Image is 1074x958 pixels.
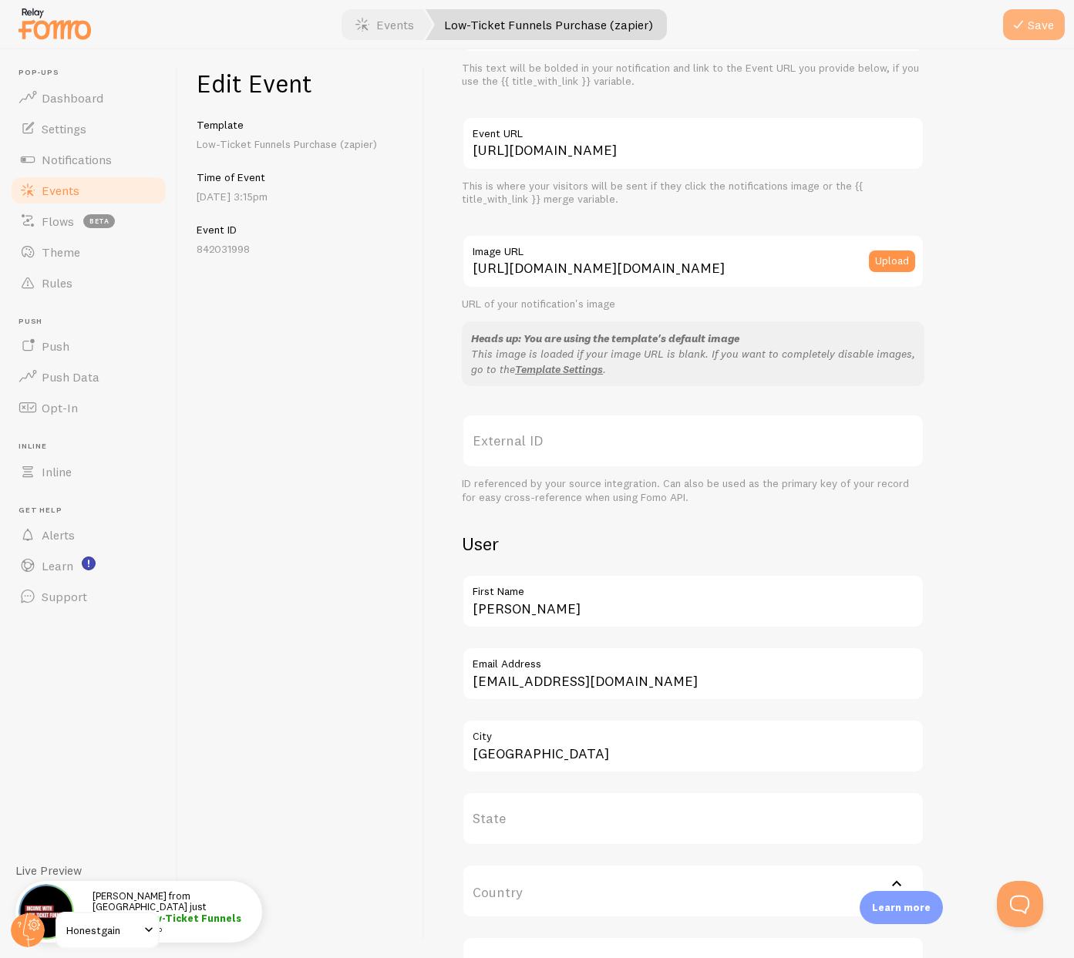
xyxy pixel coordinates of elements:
label: First Name [462,574,924,600]
p: Learn more [872,900,931,915]
a: Settings [9,113,168,144]
span: Dashboard [42,90,103,106]
svg: <p>Watch New Feature Tutorials!</p> [82,556,96,570]
span: Notifications [42,152,112,167]
a: Template Settings [515,362,603,376]
label: State [462,792,924,845]
div: This text will be bolded in your notification and link to the Event URL you provide below, if you... [462,62,924,89]
p: This image is loaded if your image URL is blank. If you want to completely disable images, go to ... [471,346,915,377]
span: beta [83,214,115,228]
p: [DATE] 3:15pm [197,189,406,204]
span: Theme [42,244,80,260]
span: Alerts [42,527,75,543]
h5: Template [197,118,406,132]
a: Push [9,331,168,361]
div: Heads up: You are using the template's default image [471,331,915,346]
span: Push [19,317,168,327]
label: City [462,719,924,745]
label: External ID [462,414,924,468]
h2: User [462,532,924,556]
span: Inline [19,442,168,452]
a: Notifications [9,144,168,175]
a: Opt-In [9,392,168,423]
p: Low-Ticket Funnels Purchase (zapier) [197,136,406,152]
span: Learn [42,558,73,573]
a: Dashboard [9,82,168,113]
label: Image URL [462,234,924,261]
div: Learn more [860,891,943,924]
iframe: Help Scout Beacon - Open [997,881,1043,927]
h5: Event ID [197,223,406,237]
span: Flows [42,213,74,229]
h5: Time of Event [197,170,406,184]
a: Honestgain [56,912,160,949]
span: Get Help [19,506,168,516]
div: ID referenced by your source integration. Can also be used as the primary key of your record for ... [462,477,924,504]
a: Alerts [9,519,168,550]
span: Settings [42,121,86,136]
span: Pop-ups [19,68,168,78]
a: Support [9,581,168,612]
h1: Edit Event [197,68,406,99]
a: Events [9,175,168,206]
div: This is where your visitors will be sent if they click the notifications image or the {{ title_wi... [462,180,924,207]
span: Events [42,183,79,198]
a: Push Data [9,361,168,392]
span: Support [42,589,87,604]
a: Learn [9,550,168,581]
p: 842031998 [197,241,406,257]
img: fomo-relay-logo-orange.svg [16,4,93,43]
a: Inline [9,456,168,487]
a: Rules [9,267,168,298]
span: Rules [42,275,72,291]
div: URL of your notification's image [462,297,924,311]
button: Upload [869,250,915,272]
span: Push [42,338,69,354]
label: Event URL [462,116,924,143]
span: Honestgain [66,921,140,940]
a: Flows beta [9,206,168,237]
span: Opt-In [42,400,78,415]
a: Theme [9,237,168,267]
span: Push Data [42,369,99,385]
span: Inline [42,464,72,479]
label: Email Address [462,647,924,673]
